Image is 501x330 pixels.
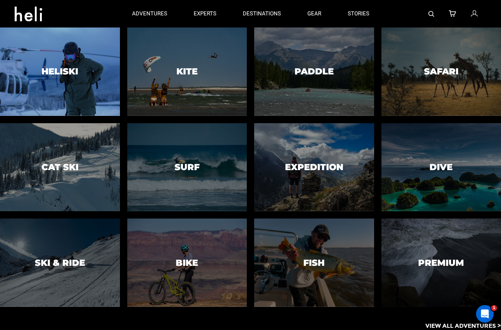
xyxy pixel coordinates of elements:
h3: Surf [175,162,200,172]
h3: Ski & Ride [35,258,85,268]
span: 1 [491,305,497,311]
h3: Paddle [295,67,334,76]
iframe: Intercom live chat [476,305,494,323]
h3: Kite [176,67,198,76]
h3: Bike [176,258,198,268]
p: experts [194,10,216,18]
h3: Fish [303,258,325,268]
img: search-bar-icon.svg [428,11,434,17]
h3: Dive [429,162,453,172]
h3: Expedition [285,162,343,172]
p: adventures [132,10,167,18]
p: destinations [243,10,281,18]
h3: Safari [424,67,458,76]
h3: Heliski [41,67,78,76]
h3: Premium [418,258,464,268]
p: View All Adventures > [425,322,501,330]
h3: Cat Ski [41,162,78,172]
